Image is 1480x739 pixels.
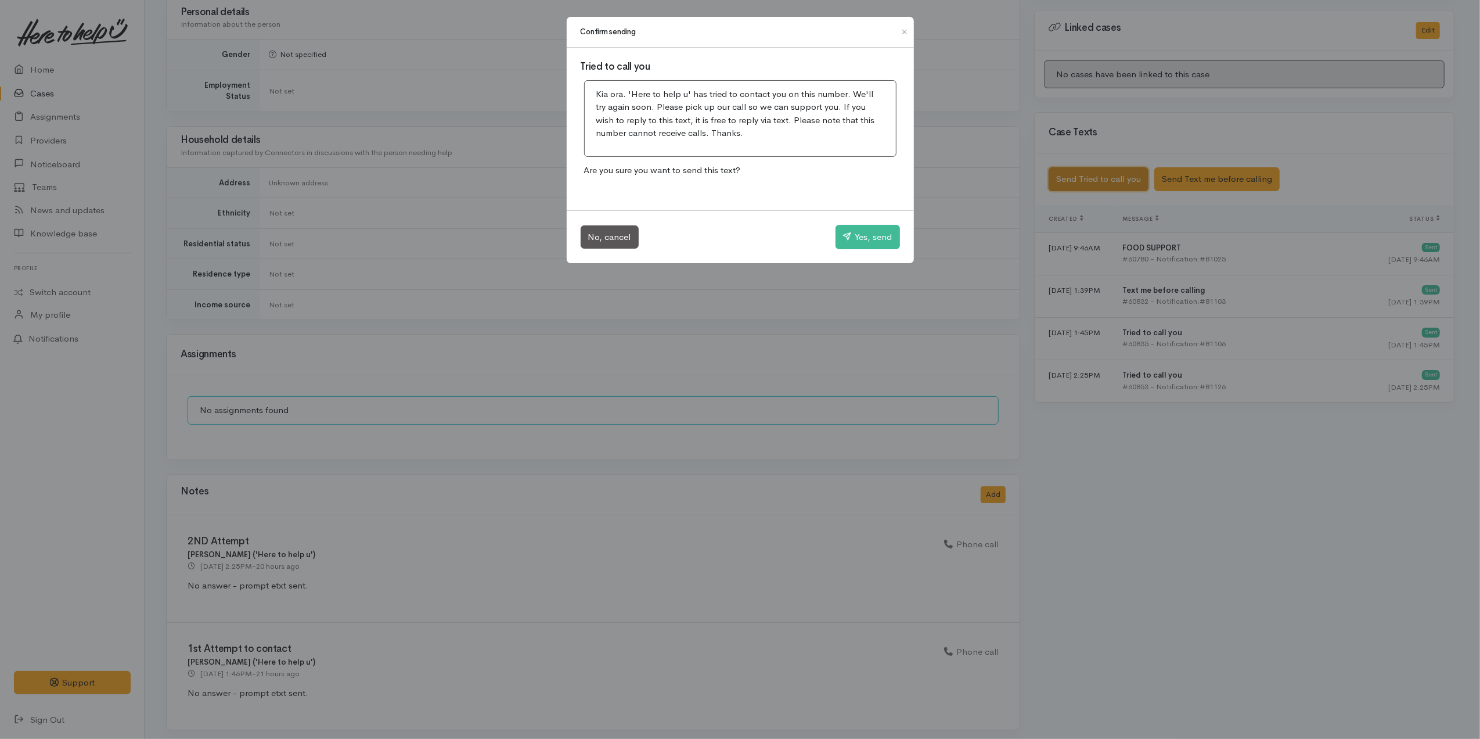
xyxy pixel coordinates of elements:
[581,160,900,181] p: Are you sure you want to send this text?
[836,225,900,249] button: Yes, send
[581,26,636,38] h1: Confirm sending
[596,88,884,140] p: Kia ora. 'Here to help u' has tried to contact you on this number. We'll try again soon. Please p...
[581,62,900,73] h3: Tried to call you
[895,25,914,39] button: Close
[581,225,639,249] button: No, cancel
